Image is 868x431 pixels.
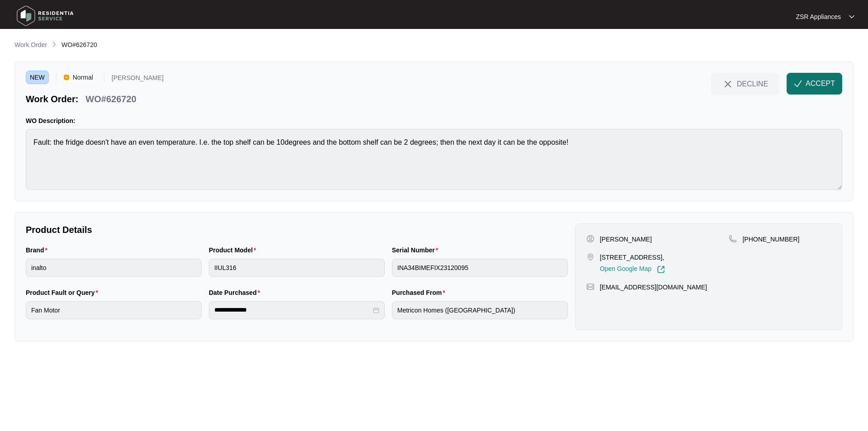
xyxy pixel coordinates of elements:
img: chevron-right [51,41,58,48]
label: Serial Number [392,246,442,255]
label: Product Model [209,246,260,255]
p: Work Order: [26,93,78,105]
img: user-pin [586,235,594,243]
img: close-Icon [722,79,733,90]
p: Product Details [26,223,568,236]
input: Date Purchased [214,305,371,315]
img: residentia service logo [14,2,77,29]
p: ZSR Appliances [796,12,841,21]
img: check-Icon [794,80,802,88]
p: WO Description: [26,116,842,125]
img: dropdown arrow [849,14,854,19]
p: [PERSON_NAME] [112,75,164,84]
img: Vercel Logo [64,75,69,80]
label: Product Fault or Query [26,288,102,297]
span: Normal [69,71,97,84]
input: Purchased From [392,301,568,319]
button: check-IconACCEPT [787,73,842,95]
p: [STREET_ADDRESS], [600,253,665,262]
img: map-pin [586,253,594,261]
a: Work Order [13,40,49,50]
span: NEW [26,71,49,84]
p: Work Order [14,40,47,49]
label: Brand [26,246,51,255]
p: WO#626720 [85,93,136,105]
p: [PHONE_NUMBER] [742,235,799,244]
label: Purchased From [392,288,449,297]
span: WO#626720 [61,41,97,48]
img: map-pin [729,235,737,243]
input: Product Model [209,259,385,277]
p: [PERSON_NAME] [600,235,652,244]
input: Brand [26,259,202,277]
input: Product Fault or Query [26,301,202,319]
p: [EMAIL_ADDRESS][DOMAIN_NAME] [600,283,707,292]
img: map-pin [586,283,594,291]
textarea: Fault: the fridge doesn't have an even temperature. I.e. the top shelf can be 10degrees and the b... [26,129,842,190]
button: close-IconDECLINE [711,73,779,95]
span: ACCEPT [806,78,835,89]
img: Link-External [657,265,665,274]
a: Open Google Map [600,265,665,274]
label: Date Purchased [209,288,264,297]
span: DECLINE [737,79,768,89]
input: Serial Number [392,259,568,277]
